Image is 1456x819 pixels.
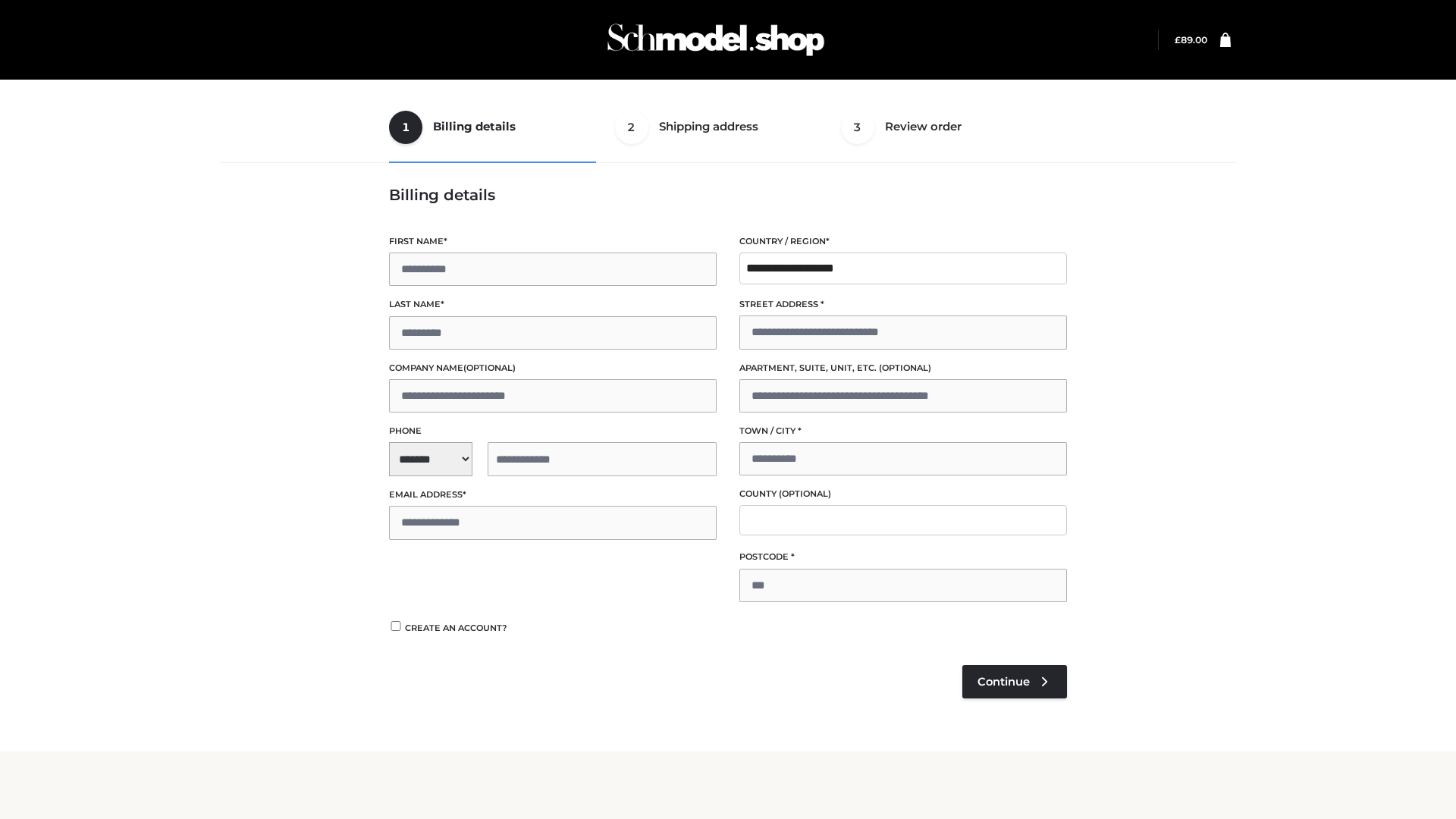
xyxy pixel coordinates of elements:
[463,362,516,373] span: (optional)
[739,361,1067,375] label: Apartment, suite, unit, etc.
[389,361,717,375] label: Company name
[739,424,1067,438] label: Town / City
[739,234,1067,249] label: Country / Region
[389,621,403,631] input: Create an account?
[779,488,831,499] span: (optional)
[389,186,1067,204] h3: Billing details
[739,487,1067,501] label: County
[1175,34,1207,45] a: £89.00
[1175,34,1181,45] span: £
[962,665,1067,698] a: Continue
[1175,34,1207,45] bdi: 89.00
[879,362,931,373] span: (optional)
[389,424,717,438] label: Phone
[977,675,1030,689] span: Continue
[389,234,717,249] label: First name
[405,623,507,633] span: Create an account?
[389,297,717,312] label: Last name
[739,297,1067,312] label: Street address
[739,550,1067,564] label: Postcode
[389,488,717,502] label: Email address
[602,10,830,70] img: Schmodel Admin 964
